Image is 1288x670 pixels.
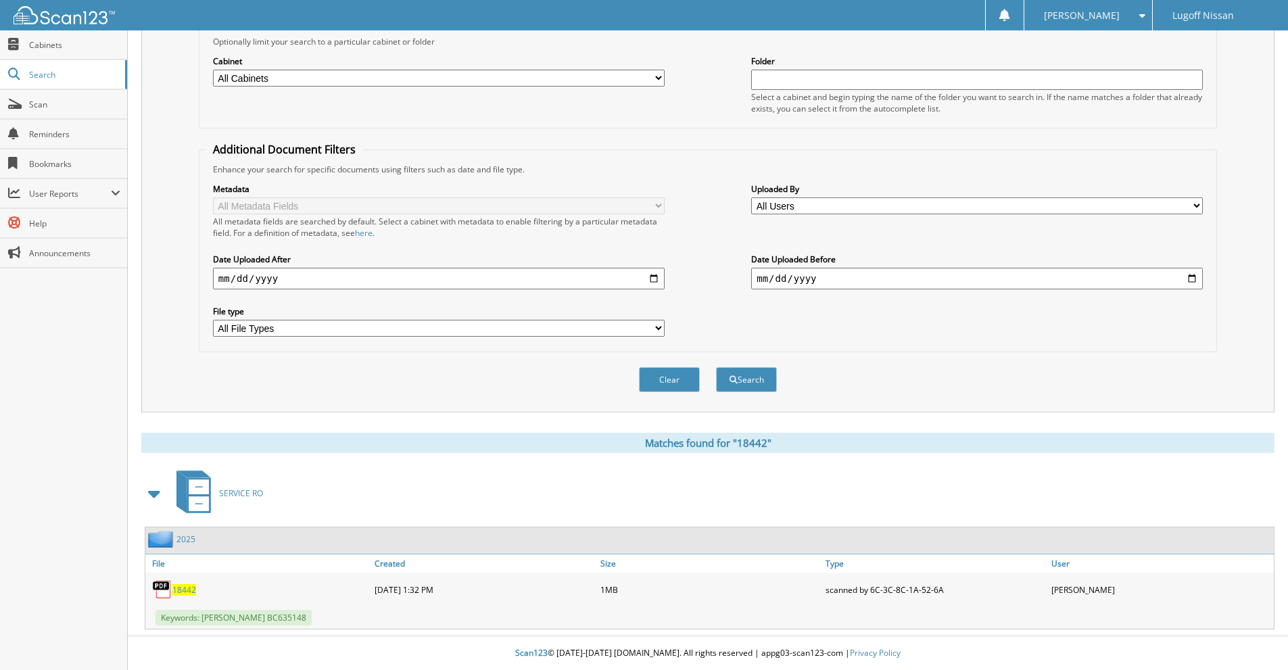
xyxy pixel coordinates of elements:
[213,268,665,289] input: start
[1172,11,1234,20] span: Lugoff Nissan
[148,531,176,548] img: folder2.png
[213,55,665,67] label: Cabinet
[751,268,1203,289] input: end
[29,39,120,51] span: Cabinets
[29,158,120,170] span: Bookmarks
[206,36,1210,47] div: Optionally limit your search to a particular cabinet or folder
[355,227,373,239] a: here
[597,576,823,603] div: 1MB
[822,554,1048,573] a: Type
[213,216,665,239] div: All metadata fields are searched by default. Select a cabinet with metadata to enable filtering b...
[29,99,120,110] span: Scan
[14,6,115,24] img: scan123-logo-white.svg
[29,247,120,259] span: Announcements
[1044,11,1120,20] span: [PERSON_NAME]
[29,218,120,229] span: Help
[206,142,362,157] legend: Additional Document Filters
[716,367,777,392] button: Search
[141,433,1274,453] div: Matches found for "18442"
[156,610,312,625] span: Keywords: [PERSON_NAME] BC635148
[822,576,1048,603] div: scanned by 6C-3C-8C-1A-52-6A
[515,647,548,659] span: Scan123
[751,91,1203,114] div: Select a cabinet and begin typing the name of the folder you want to search in. If the name match...
[1220,605,1288,670] iframe: Chat Widget
[371,576,597,603] div: [DATE] 1:32 PM
[29,188,111,199] span: User Reports
[152,579,172,600] img: PDF.png
[206,164,1210,175] div: Enhance your search for specific documents using filters such as date and file type.
[168,466,263,520] a: SERVICE RO
[172,584,196,596] a: 18442
[371,554,597,573] a: Created
[219,487,263,499] span: SERVICE RO
[1048,576,1274,603] div: [PERSON_NAME]
[751,254,1203,265] label: Date Uploaded Before
[597,554,823,573] a: Size
[639,367,700,392] button: Clear
[751,55,1203,67] label: Folder
[751,183,1203,195] label: Uploaded By
[213,183,665,195] label: Metadata
[176,533,195,545] a: 2025
[29,128,120,140] span: Reminders
[1048,554,1274,573] a: User
[29,69,118,80] span: Search
[145,554,371,573] a: File
[850,647,901,659] a: Privacy Policy
[128,637,1288,670] div: © [DATE]-[DATE] [DOMAIN_NAME]. All rights reserved | appg03-scan123-com |
[213,306,665,317] label: File type
[213,254,665,265] label: Date Uploaded After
